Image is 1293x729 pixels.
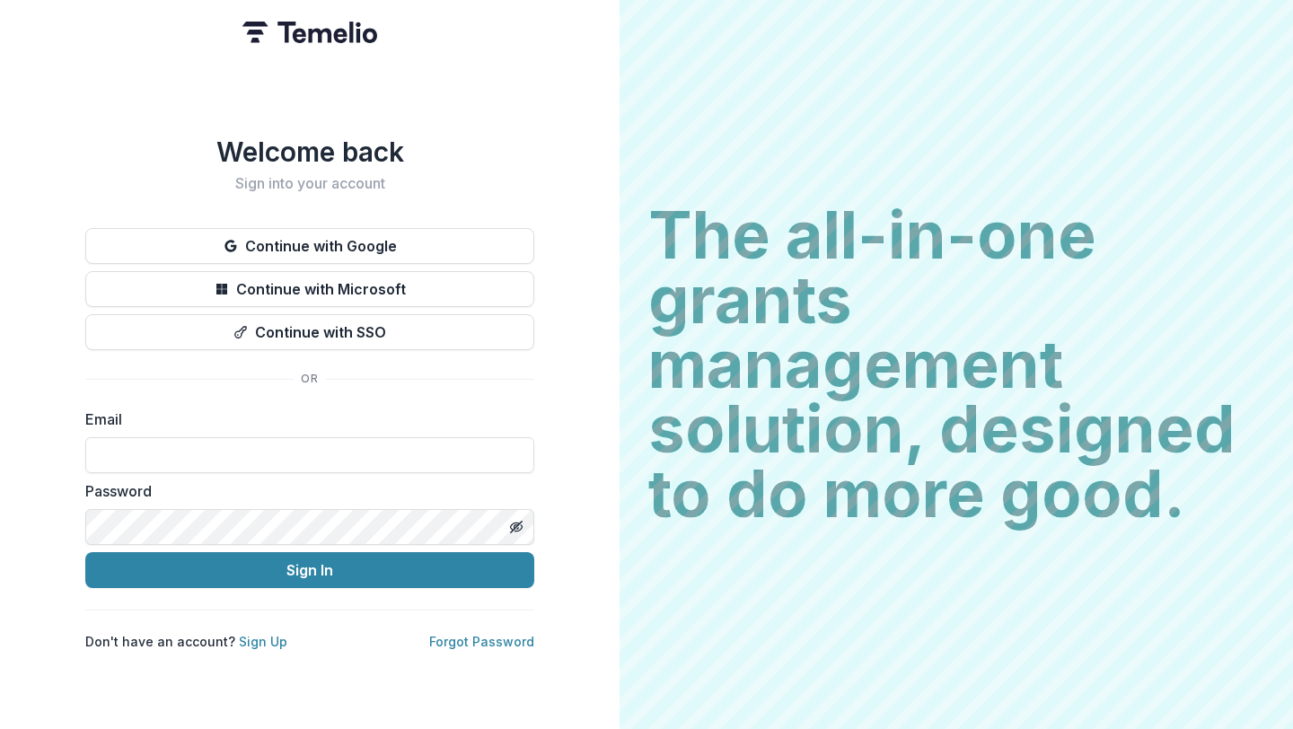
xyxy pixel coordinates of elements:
[429,634,534,649] a: Forgot Password
[239,634,287,649] a: Sign Up
[85,632,287,651] p: Don't have an account?
[85,175,534,192] h2: Sign into your account
[242,22,377,43] img: Temelio
[502,513,531,541] button: Toggle password visibility
[85,480,523,502] label: Password
[85,271,534,307] button: Continue with Microsoft
[85,136,534,168] h1: Welcome back
[85,552,534,588] button: Sign In
[85,228,534,264] button: Continue with Google
[85,408,523,430] label: Email
[85,314,534,350] button: Continue with SSO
